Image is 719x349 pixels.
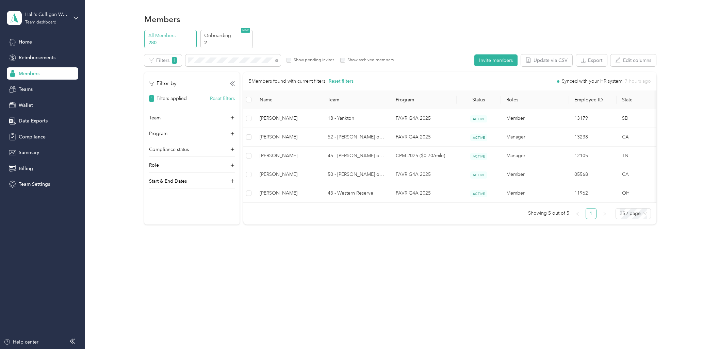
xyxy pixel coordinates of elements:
button: Filters1 [144,54,182,66]
td: FAVR G4A 2025 [390,165,457,184]
span: ACTIVE [470,171,487,179]
td: Isyck Johnson [254,109,322,128]
td: SD [617,109,664,128]
th: Employee ID [569,90,617,109]
span: right [603,212,607,216]
p: 5 Members found with current filters [249,78,325,85]
span: Name [260,97,317,103]
td: Member [501,165,569,184]
td: CA [617,128,664,147]
button: right [599,208,610,219]
button: Help center [4,338,38,346]
td: CA [617,165,664,184]
p: 280 [148,39,195,46]
button: Invite members [474,54,518,66]
span: Summary [19,149,39,156]
span: ACTIVE [470,190,487,197]
h1: Members [144,16,180,23]
label: Show pending invites [291,57,334,63]
span: ACTIVE [470,134,487,141]
th: State [617,90,664,109]
p: 2 [204,39,250,46]
button: Reset filters [210,95,235,102]
span: Team Settings [19,181,50,188]
button: Update via CSV [521,54,572,66]
span: [PERSON_NAME] [260,115,317,122]
span: Compliance [19,133,46,140]
span: 1 [149,95,154,102]
td: OH [617,184,664,203]
li: 1 [586,208,597,219]
td: 18 - Yankton [322,109,390,128]
th: Program [390,90,457,109]
td: 13238 [569,128,617,147]
td: 45 - Culligan of Nashville Sales Manager (BLC) [322,147,390,165]
td: 52 - Culligan of Sylmar Sales Manager (BLC) [322,128,390,147]
td: Member [501,184,569,203]
p: All Members [148,32,195,39]
td: FAVR G4A 2025 [390,184,457,203]
td: 43 - Western Reserve [322,184,390,203]
td: 50 - Culligan of Santa Ana Sales Manager (Resi & Com) [322,165,390,184]
td: TN [617,147,664,165]
p: Filters applied [157,95,187,102]
p: Role [149,162,159,169]
th: Roles [501,90,569,109]
th: Name [254,90,322,109]
td: Frederick Johnson [254,147,322,165]
td: FAVR G4A 2025 [390,109,457,128]
div: Hall's Culligan Water [25,11,68,18]
span: Teams [19,86,33,93]
li: Next Page [599,208,610,219]
span: 1 [172,57,177,64]
td: Kent Johnston [254,184,322,203]
span: Data Exports [19,117,48,124]
td: 13179 [569,109,617,128]
span: [PERSON_NAME] [260,133,317,141]
td: 12105 [569,147,617,165]
td: 11962 [569,184,617,203]
span: Wallet [19,102,33,109]
td: Tyrone Johnson [254,128,322,147]
span: ACTIVE [470,115,487,122]
p: Onboarding [204,32,250,39]
span: Reimbursements [19,54,55,61]
span: Members [19,70,39,77]
td: John Fox [254,165,322,184]
span: [PERSON_NAME] [260,189,317,197]
p: Filter by [149,79,177,88]
iframe: Everlance-gr Chat Button Frame [681,311,719,349]
button: left [572,208,583,219]
button: Reset filters [329,78,354,85]
span: Billing [19,165,33,172]
td: FAVR G4A 2025 [390,128,457,147]
a: 1 [586,209,596,219]
span: Synced with your HR system [562,79,622,84]
p: Team [149,114,161,121]
p: Program [149,130,167,137]
span: NEW [241,28,250,33]
span: [PERSON_NAME] [260,171,317,178]
div: Page Size [616,208,651,219]
label: Show archived members [345,57,394,63]
th: Status [457,90,501,109]
p: Start & End Dates [149,178,187,185]
td: Manager [501,128,569,147]
td: Member [501,109,569,128]
td: CPM 2025 ($0.70/mile) [390,147,457,165]
th: Team [322,90,390,109]
p: Compliance status [149,146,189,153]
span: [PERSON_NAME] [260,152,317,160]
span: 7 hours ago [625,79,651,84]
div: Team dashboard [25,20,56,24]
span: left [575,212,579,216]
span: Home [19,38,32,46]
button: Edit columns [610,54,656,66]
td: Manager [501,147,569,165]
span: Showing 5 out of 5 [528,208,569,218]
button: Export [576,54,607,66]
li: Previous Page [572,208,583,219]
td: 05568 [569,165,617,184]
span: ACTIVE [470,153,487,160]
